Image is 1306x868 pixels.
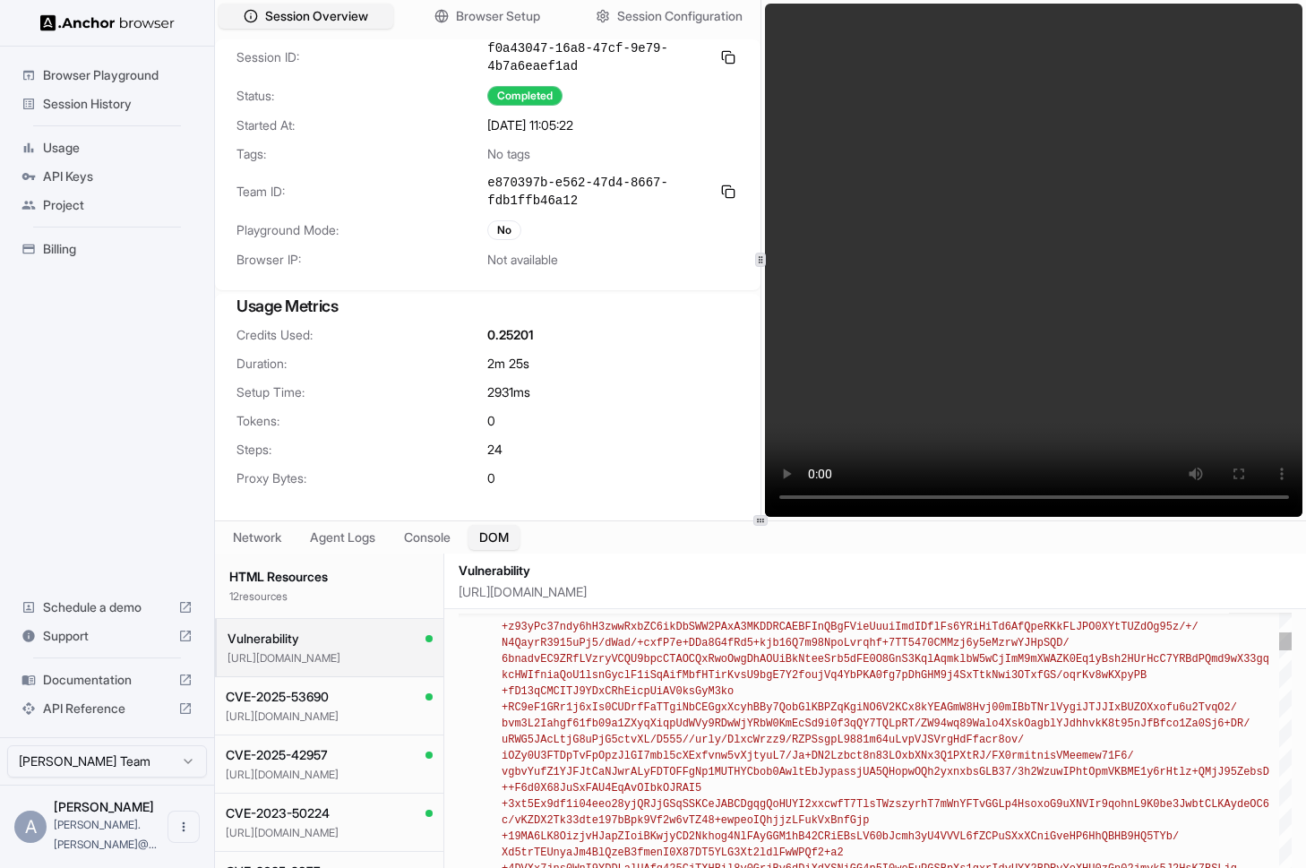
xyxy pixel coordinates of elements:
[236,469,487,487] span: Proxy Bytes:
[265,7,368,25] span: Session Overview
[236,183,487,201] span: Team ID:
[502,621,824,633] span: +z93yPc37ndy6hH3zwwRxbZC6ikDbSWW2PAxA3MKDDRCAEBFIn
[1147,798,1269,811] span: K0be3JwbtCLKAydeOC6
[502,830,824,843] span: +19MA6LK8OizjvHJapZIoiBKwjyCD2Nkhog4NlFAyGGM1hB42C
[236,441,487,459] span: Steps:
[487,412,495,430] span: 0
[236,355,487,373] span: Duration:
[487,39,709,75] span: f0a43047-16a8-47cf-9e79-4b7a6eaef1ad
[14,90,200,118] div: Session History
[487,174,709,210] span: e870397b-e562-47d4-8667-fdb1ffb46a12
[226,709,433,724] p: [URL][DOMAIN_NAME]
[824,669,1147,682] span: Vq4YbPKA0fg7pDhGHM9j4SxTtkNwi3OTxfGS/oqrKv8wKXpyPB
[487,86,563,106] div: Completed
[824,637,1070,649] span: NpoLvrqhf+7TT5470CMMzj6y5eMzrwYJHpSQD/
[43,598,171,616] span: Schedule a demo
[236,326,487,344] span: Credits Used:
[502,798,824,811] span: +3xt5Ex9df1i04eeo28yjQRJjGSqSSKCeJABCDgqgQoHUYI2xx
[236,412,487,430] span: Tokens:
[502,782,701,795] span: ++F6d0X68JuSxFAU4EqAvOIbkOJRAI5
[226,826,433,840] p: [URL][DOMAIN_NAME]
[824,750,1134,762] span: 2Lzbct8n83LOxbXNx3Q1PXtRJ/FX0rmitnisVMeemew71F6/
[43,139,193,157] span: Usage
[236,87,487,105] span: Status:
[487,355,529,373] span: 2m 25s
[215,794,443,852] button: CVE-2023-50224[URL][DOMAIN_NAME]
[14,162,200,191] div: API Keys
[487,145,530,163] span: No tags
[502,653,824,666] span: 6bnadvEC9ZRfLVzryVCQU9bpcCTAOCQxRwoOwgDhAOUiBkNtee
[487,220,521,240] div: No
[14,191,200,219] div: Project
[456,7,540,25] span: Browser Setup
[502,685,734,698] span: +fD13qCMCITJ9YDxCRhEicpUiAV0ksGyM3ko
[487,326,533,344] span: 0.25201
[236,145,487,163] span: Tags:
[14,235,200,263] div: Billing
[14,666,200,694] div: Documentation
[236,116,487,134] span: Started At:
[14,133,200,162] div: Usage
[236,251,487,269] span: Browser IP:
[215,735,443,794] button: CVE-2025-42957[URL][DOMAIN_NAME]
[487,441,503,459] span: 24
[487,116,573,134] span: [DATE] 11:05:22
[236,221,487,239] span: Playground Mode:
[43,168,193,185] span: API Keys
[54,818,157,851] span: andrew.grealy@armis.com
[502,847,824,859] span: Xd5trTEUnyaJm4BlQzeB3fmenI0X87DT5YLG3Xt2ldlFwWPQf2
[824,701,1147,714] span: PZqKgiNO6V2KCx8kYEAGmW8Hvj00mIBbTNrlVygiJTJJIxBUZO
[215,619,443,677] button: Vulnerability[URL][DOMAIN_NAME]
[1147,830,1179,843] span: 5TYb/
[43,95,193,113] span: Session History
[43,671,171,689] span: Documentation
[229,589,429,604] p: 12 resource s
[502,734,824,746] span: uRWG5JAcLtjG8uPjG5ctvXL/D555//urly/DlxcWrzz9/RZPSs
[228,630,299,648] span: Vulnerability
[824,798,1147,811] span: cwfT7TlsTWzszyrhT7mWnYFTvGGLp4HsoxoG9uXNVIr9qohnL9
[502,701,824,714] span: +RC9eF1GRr1j6xIs0CUDrfFaTTgiNbCEGgxXcyhBBy7QobGlKB
[40,14,175,31] img: Anchor Logo
[43,66,193,84] span: Browser Playground
[459,583,1299,601] p: [URL][DOMAIN_NAME]
[1147,621,1199,633] span: Og95z/+/
[14,694,200,723] div: API Reference
[502,669,824,682] span: kcHWIfniaQoU1lsnGyclF1iSqAifMbfHTirKvsU9bgE7Y2fouj
[824,718,1147,730] span: i0f3qQY7TQLpRT/ZW94wq89Walo4XskOagblYJdhhvkK8t95nJ
[1147,718,1250,730] span: fBfco1Za0Sj6+DR/
[824,847,844,859] span: +a2
[54,799,154,814] span: Andrew Grealy
[14,61,200,90] div: Browser Playground
[43,700,171,718] span: API Reference
[168,811,200,843] button: Open menu
[824,734,1024,746] span: gpL9881m64uLvpVJSVrgHdFfacr8ov/
[43,627,171,645] span: Support
[468,525,520,550] button: DOM
[299,525,386,550] button: Agent Logs
[228,651,433,666] p: [URL][DOMAIN_NAME]
[487,469,495,487] span: 0
[502,637,824,649] span: N4QayrR3915uPj5/dWad/+cxfP7e+DDa8G4fRd5+kjb16Q7m98
[487,383,530,401] span: 2931 ms
[14,811,47,843] div: A
[617,7,743,25] span: Session Configuration
[43,196,193,214] span: Project
[1147,766,1269,778] span: y6rHtlz+QMjJ95ZebsD
[824,653,1147,666] span: Srb5dFE0O8GnS3KqlAqmklbW5wCjImM9mXWAZK0Eq1yBsh2HUr
[236,48,487,66] span: Session ID:
[502,766,824,778] span: vgbvYufZ1YJFJtCaNJwrALyFDTOFFgNp1MUTHYCbob0AwltEbJ
[226,688,329,706] span: CVE-2025-53690
[14,622,200,650] div: Support
[222,525,292,550] button: Network
[236,383,487,401] span: Setup Time:
[226,746,328,764] span: CVE-2025-42957
[824,766,1147,778] span: ypassjUA5QHopwOQh2yxnxbsGLB37/3h2WzuwIPhtOpmVKBME1
[1147,653,1269,666] span: HcC7YRBdPQmd9wX33gq
[226,804,330,822] span: CVE-2023-50224
[459,561,1299,580] h2: Vulnerability
[502,750,824,762] span: iOZy0U3FTDpTvFpOpzJlGI7mbl5cXExfvnw5vXjtyuL7/Ja+DN
[393,525,461,550] button: Console
[1147,701,1237,714] span: Xxofu6u2TvqO2/
[229,568,429,586] h3: HTML Resources
[215,677,443,735] button: CVE-2025-53690[URL][DOMAIN_NAME]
